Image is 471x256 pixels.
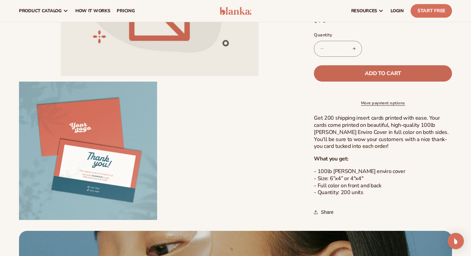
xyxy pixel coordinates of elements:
[19,8,62,14] span: product catalog
[351,8,377,14] span: resources
[75,8,110,14] span: How It Works
[391,8,404,14] span: LOGIN
[314,100,452,106] a: More payment options
[314,65,452,82] button: Add to cart
[117,8,135,14] span: pricing
[411,4,452,18] a: Start Free
[314,32,452,39] label: Quantity
[314,115,452,150] p: Get 200 shipping insert cards printed with ease. Your cards come printed on beautiful, high-quali...
[448,233,464,249] div: Open Intercom Messenger
[314,168,452,197] p: - 100lb [PERSON_NAME] enviro cover - Size: 6”x4” or 4"x4" - Full color on front and back - Quanti...
[314,205,335,220] button: Share
[314,155,348,163] strong: What you get:
[220,7,251,15] img: logo
[365,71,401,76] span: Add to cart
